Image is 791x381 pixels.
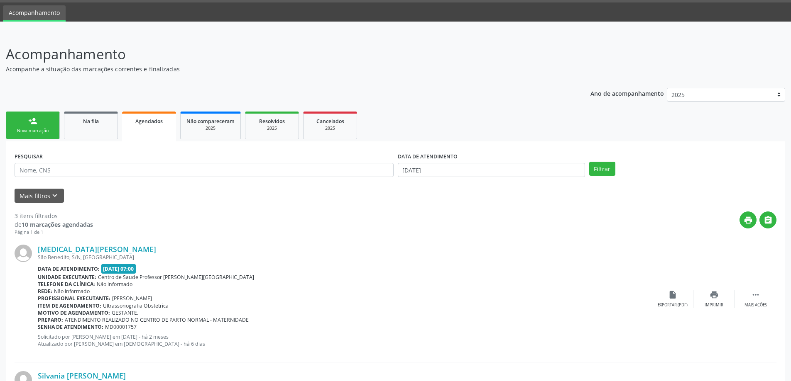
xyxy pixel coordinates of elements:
p: Acompanhe a situação das marcações correntes e finalizadas [6,65,551,73]
div: 2025 [251,125,293,131]
button:  [759,211,776,228]
div: 2025 [186,125,235,131]
a: Silvania [PERSON_NAME] [38,371,126,380]
i: insert_drive_file [668,290,677,299]
label: PESQUISAR [15,150,43,163]
span: Agendados [135,118,163,125]
span: Não informado [97,281,132,288]
div: São Benedito, S/N, [GEOGRAPHIC_DATA] [38,254,652,261]
a: Acompanhamento [3,5,66,22]
b: Data de atendimento: [38,265,100,272]
div: 2025 [309,125,351,131]
input: Selecione um intervalo [398,163,585,177]
span: Não informado [54,288,90,295]
div: Imprimir [705,302,723,308]
b: Telefone da clínica: [38,281,95,288]
div: Página 1 de 1 [15,229,93,236]
img: img [15,245,32,262]
span: Ultrassonografia Obstetrica [103,302,169,309]
span: Na fila [83,118,99,125]
span: Não compareceram [186,118,235,125]
span: Centro de Saude Professor [PERSON_NAME][GEOGRAPHIC_DATA] [98,274,254,281]
div: person_add [28,116,37,126]
b: Senha de atendimento: [38,323,103,330]
div: Exportar (PDF) [658,302,688,308]
span: GESTANTE. [112,309,138,316]
i: print [744,216,753,225]
b: Profissional executante: [38,295,110,302]
label: DATA DE ATENDIMENTO [398,150,458,163]
i:  [751,290,760,299]
i:  [764,216,773,225]
button: print [740,211,757,228]
p: Ano de acompanhamento [590,88,664,98]
b: Item de agendamento: [38,302,101,309]
div: Mais ações [744,302,767,308]
div: de [15,220,93,229]
p: Solicitado por [PERSON_NAME] em [DATE] - há 2 meses Atualizado por [PERSON_NAME] em [DEMOGRAPHIC_... [38,333,652,347]
div: 3 itens filtrados [15,211,93,220]
i: print [710,290,719,299]
a: [MEDICAL_DATA][PERSON_NAME] [38,245,156,254]
b: Unidade executante: [38,274,96,281]
span: MD00001757 [105,323,137,330]
span: ATENDIMENTO REALIZADO NO CENTRO DE PARTO NORMAL - MATERNIDADE [65,316,249,323]
input: Nome, CNS [15,163,394,177]
strong: 10 marcações agendadas [22,221,93,228]
span: [DATE] 07:00 [101,264,136,274]
b: Preparo: [38,316,63,323]
div: Nova marcação [12,128,54,134]
span: Resolvidos [259,118,285,125]
button: Mais filtroskeyboard_arrow_down [15,189,64,203]
p: Acompanhamento [6,44,551,65]
i: keyboard_arrow_down [50,191,59,200]
button: Filtrar [589,162,615,176]
span: Cancelados [316,118,344,125]
b: Rede: [38,288,52,295]
b: Motivo de agendamento: [38,309,110,316]
span: [PERSON_NAME] [112,295,152,302]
